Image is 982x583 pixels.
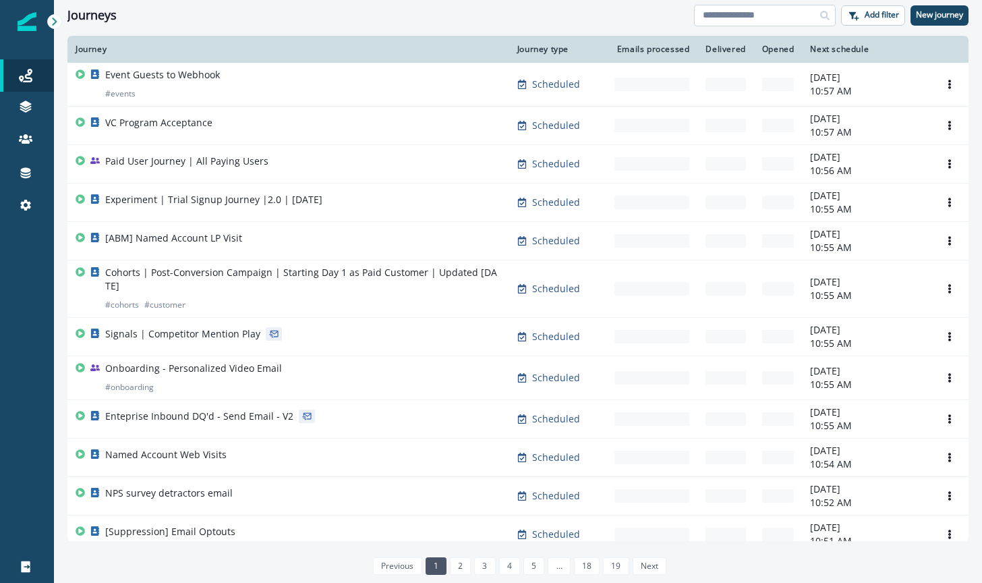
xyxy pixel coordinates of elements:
[105,231,242,245] p: [ABM] Named Account LP Visit
[810,419,923,433] p: 10:55 AM
[532,196,580,209] p: Scheduled
[810,164,923,177] p: 10:56 AM
[105,87,136,101] p: # events
[532,489,580,503] p: Scheduled
[810,406,923,419] p: [DATE]
[105,155,268,168] p: Paid User Journey | All Paying Users
[810,44,923,55] div: Next schedule
[76,44,501,55] div: Journey
[810,521,923,534] p: [DATE]
[841,5,905,26] button: Add filter
[532,234,580,248] p: Scheduled
[810,84,923,98] p: 10:57 AM
[810,150,923,164] p: [DATE]
[810,534,923,548] p: 10:51 AM
[916,10,963,20] p: New journey
[67,400,969,439] a: Enteprise Inbound DQ'd - Send Email - V2Scheduled-[DATE]10:55 AMOptions
[810,112,923,126] p: [DATE]
[810,202,923,216] p: 10:55 AM
[105,193,322,206] p: Experiment | Trial Signup Journey |2.0 | [DATE]
[67,516,969,554] a: [Suppression] Email OptoutsScheduled-[DATE]10:51 AMOptions
[810,457,923,471] p: 10:54 AM
[67,145,969,184] a: Paid User Journey | All Paying UsersScheduled-[DATE]10:56 AMOptions
[532,119,580,132] p: Scheduled
[105,381,154,394] p: # onboarding
[499,557,520,575] a: Page 4
[144,298,185,312] p: # customer
[532,412,580,426] p: Scheduled
[810,323,923,337] p: [DATE]
[474,557,495,575] a: Page 3
[762,44,795,55] div: Opened
[105,410,293,423] p: Enteprise Inbound DQ'd - Send Email - V2
[633,557,666,575] a: Next page
[105,525,235,538] p: [Suppression] Email Optouts
[603,557,629,575] a: Page 19
[574,557,600,575] a: Page 18
[532,78,580,91] p: Scheduled
[939,74,960,94] button: Options
[67,63,969,107] a: Event Guests to Webhook#eventsScheduled-[DATE]10:57 AMOptions
[67,318,969,356] a: Signals | Competitor Mention PlayScheduled-[DATE]10:55 AMOptions
[939,154,960,174] button: Options
[532,282,580,296] p: Scheduled
[810,364,923,378] p: [DATE]
[105,327,260,341] p: Signals | Competitor Mention Play
[939,231,960,251] button: Options
[810,378,923,391] p: 10:55 AM
[370,557,666,575] ul: Pagination
[18,12,36,31] img: Inflection
[939,486,960,506] button: Options
[105,266,501,293] p: Cohorts | Post-Conversion Campaign | Starting Day 1 as Paid Customer | Updated [DATE]
[939,447,960,468] button: Options
[810,189,923,202] p: [DATE]
[67,439,969,477] a: Named Account Web VisitsScheduled-[DATE]10:54 AMOptions
[67,260,969,318] a: Cohorts | Post-Conversion Campaign | Starting Day 1 as Paid Customer | Updated [DATE]#cohorts#cus...
[523,557,544,575] a: Page 5
[939,327,960,347] button: Options
[810,337,923,350] p: 10:55 AM
[105,298,139,312] p: # cohorts
[548,557,570,575] a: Jump forward
[939,409,960,429] button: Options
[939,368,960,388] button: Options
[105,68,220,82] p: Event Guests to Webhook
[105,487,233,500] p: NPS survey detractors email
[67,477,969,516] a: NPS survey detractors emailScheduled-[DATE]10:52 AMOptions
[939,279,960,299] button: Options
[939,115,960,136] button: Options
[532,528,580,541] p: Scheduled
[450,557,471,575] a: Page 2
[705,44,745,55] div: Delivered
[532,330,580,343] p: Scheduled
[532,157,580,171] p: Scheduled
[517,44,598,55] div: Journey type
[810,482,923,496] p: [DATE]
[911,5,969,26] button: New journey
[810,126,923,139] p: 10:57 AM
[810,289,923,302] p: 10:55 AM
[810,71,923,84] p: [DATE]
[532,451,580,464] p: Scheduled
[810,275,923,289] p: [DATE]
[426,557,446,575] a: Page 1 is your current page
[810,496,923,509] p: 10:52 AM
[810,444,923,457] p: [DATE]
[939,524,960,545] button: Options
[105,448,227,462] p: Named Account Web Visits
[865,10,899,20] p: Add filter
[614,44,690,55] div: Emails processed
[67,222,969,260] a: [ABM] Named Account LP VisitScheduled-[DATE]10:55 AMOptions
[810,227,923,241] p: [DATE]
[67,184,969,222] a: Experiment | Trial Signup Journey |2.0 | [DATE]Scheduled-[DATE]10:55 AMOptions
[67,356,969,400] a: Onboarding - Personalized Video Email#onboardingScheduled-[DATE]10:55 AMOptions
[810,241,923,254] p: 10:55 AM
[67,8,117,23] h1: Journeys
[105,116,212,130] p: VC Program Acceptance
[532,371,580,385] p: Scheduled
[105,362,282,375] p: Onboarding - Personalized Video Email
[939,192,960,213] button: Options
[67,107,969,145] a: VC Program AcceptanceScheduled-[DATE]10:57 AMOptions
